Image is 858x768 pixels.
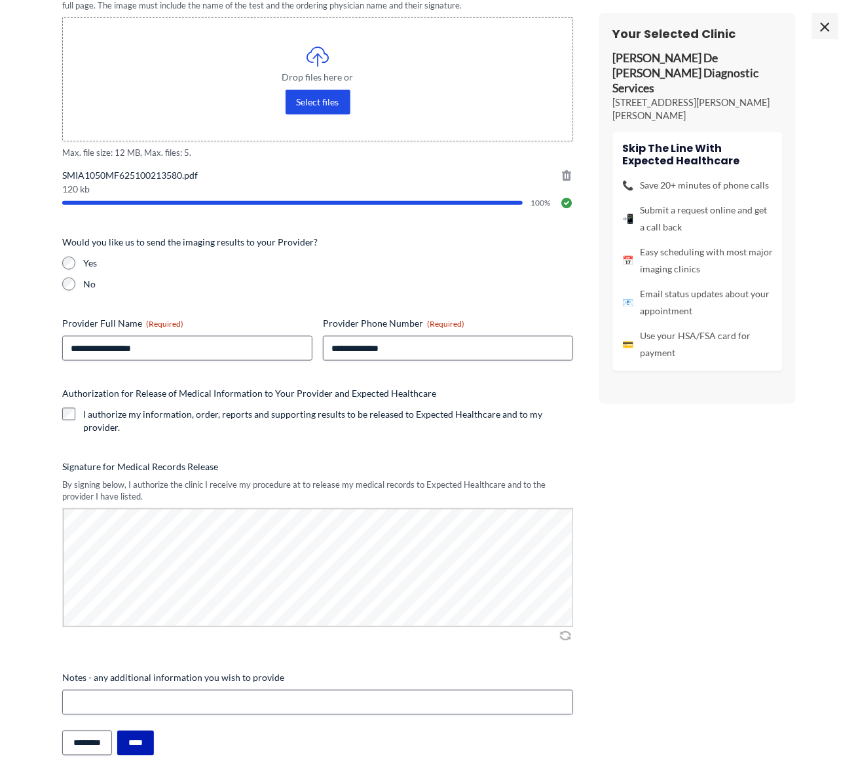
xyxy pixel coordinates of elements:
label: Signature for Medical Records Release [62,460,573,473]
span: 📲 [622,210,633,227]
li: Use your HSA/FSA card for payment [622,327,773,361]
li: Easy scheduling with most major imaging clinics [622,244,773,278]
label: Notes - any additional information you wish to provide [62,672,573,685]
span: (Required) [427,319,464,329]
span: 📅 [622,252,633,269]
label: Yes [83,257,573,270]
span: (Required) [146,319,183,329]
li: Save 20+ minutes of phone calls [622,177,773,194]
span: × [812,13,838,39]
button: select files, imaging order or prescription(required) [286,90,350,115]
legend: Authorization for Release of Medical Information to Your Provider and Expected Healthcare [62,387,436,400]
label: No [83,278,573,291]
span: 100% [531,199,552,207]
span: Max. file size: 12 MB, Max. files: 5. [62,147,573,159]
span: SMIA1050MF625100213580.pdf [62,169,573,182]
label: I authorize my information, order, reports and supporting results to be released to Expected Heal... [83,408,573,434]
span: 📧 [622,294,633,311]
span: 💳 [622,336,633,353]
span: Drop files here or [89,73,546,82]
legend: Would you like us to send the imaging results to your Provider? [62,236,318,249]
p: [STREET_ADDRESS][PERSON_NAME][PERSON_NAME] [612,96,783,122]
li: Email status updates about your appointment [622,285,773,320]
img: Clear Signature [557,629,573,642]
p: [PERSON_NAME] De [PERSON_NAME] Diagnostic Services [612,51,783,96]
h4: Skip the line with Expected Healthcare [622,142,773,167]
div: By signing below, I authorize the clinic I receive my procedure at to release my medical records ... [62,479,573,503]
span: 120 kb [62,185,573,194]
h3: Your Selected Clinic [612,26,783,41]
li: Submit a request online and get a call back [622,202,773,236]
label: Provider Phone Number [323,317,573,330]
label: Provider Full Name [62,317,312,330]
span: 📞 [622,177,633,194]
